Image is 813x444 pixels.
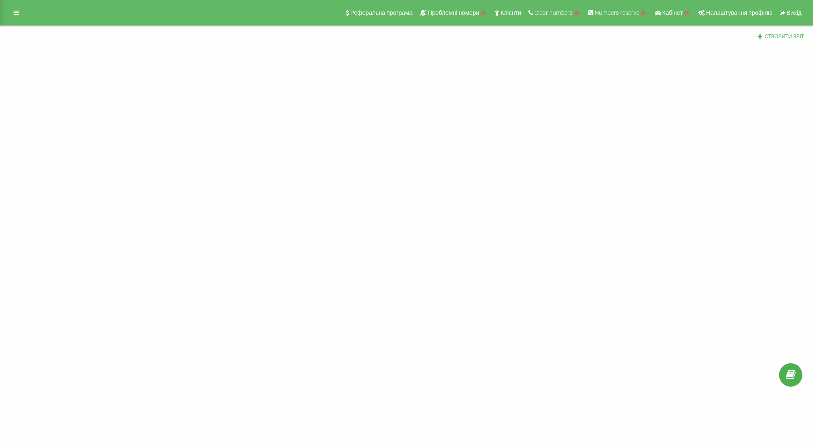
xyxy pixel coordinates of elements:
span: Clear numbers [534,9,573,16]
span: Numbers reserve [595,9,639,16]
span: Реферальна програма [350,9,413,16]
i: Створити звіт [757,34,763,39]
span: Кабінет [662,9,683,16]
span: Налаштування профілю [706,9,772,16]
span: Вихід [787,9,802,16]
span: Клієнти [500,9,521,16]
span: Проблемні номери [428,9,479,16]
button: Створити звіт [755,33,807,40]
